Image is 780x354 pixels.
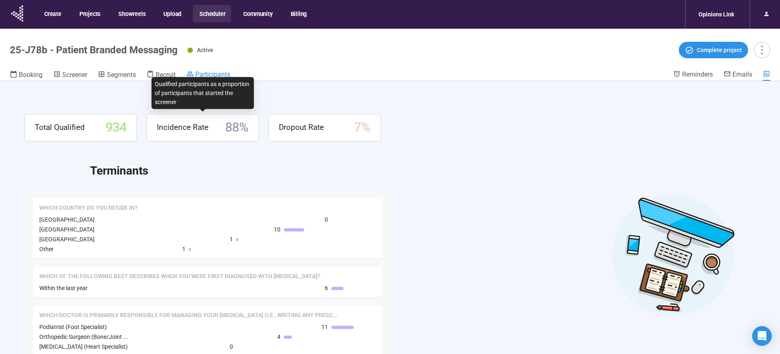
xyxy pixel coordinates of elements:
div: Qualified participants as a proportion of participants that started the screener [151,77,254,109]
div: Opinions Link [694,7,739,22]
button: Community [237,5,278,22]
span: [GEOGRAPHIC_DATA] [39,236,95,243]
span: Emails [733,70,752,78]
span: Segments [107,71,136,79]
span: [GEOGRAPHIC_DATA] [39,216,95,223]
span: Orthopedic Surgeon (Bone/Joint ... [39,334,128,340]
span: Other [39,246,54,252]
span: 7 % [354,118,371,138]
button: Projects [73,5,106,22]
button: Upload [157,5,187,22]
span: Incidence Rate [157,121,208,134]
span: Screener [62,71,87,79]
span: [GEOGRAPHIC_DATA] [39,226,95,233]
button: Complete project [679,42,748,58]
a: Reminders [673,70,713,80]
span: 934 [106,118,127,138]
div: Open Intercom Messenger [752,326,772,346]
button: Billing [284,5,313,22]
a: Emails [723,70,752,80]
span: Reminders [682,70,713,78]
span: 11 [321,322,328,331]
span: 1 [230,235,233,244]
span: 1 [182,245,185,254]
span: Which country do you reside in? [39,204,138,212]
span: 88 % [225,118,249,138]
button: Scheduler [193,5,231,22]
a: Participants [186,70,230,80]
a: Screener [53,70,87,81]
span: Within the last year [39,285,88,291]
button: more [754,42,770,58]
a: Segments [98,70,136,81]
span: Complete project [697,45,742,54]
span: 0 [325,215,328,224]
span: Recruit [156,71,176,79]
img: Desktop work notes [611,193,735,317]
span: Dropout Rate [279,121,324,134]
span: 10 [274,225,280,234]
span: 0 [230,342,233,351]
button: Showreels [112,5,151,22]
span: more [756,44,767,55]
span: Which of the following best describes when you were first diagnosed with gout? [39,272,320,281]
span: Podiatrist (Foot Specialist) [39,324,107,330]
h1: 25-J78b - Patient Branded Messaging [10,44,178,56]
span: Participants [195,70,230,78]
h2: Terminants [90,162,755,180]
span: 6 [325,284,328,293]
span: Total Qualified [35,121,85,134]
span: 4 [277,332,280,341]
a: Recruit [147,70,176,81]
span: [MEDICAL_DATA] (Heart Specialist) [39,343,128,350]
span: Which doctor is primarily responsible for managing your gout (i.e., writing any prescriptions, di... [39,311,338,320]
button: Create [38,5,67,22]
a: Booking [10,70,43,81]
span: Booking [19,71,43,79]
span: Active [197,47,213,53]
